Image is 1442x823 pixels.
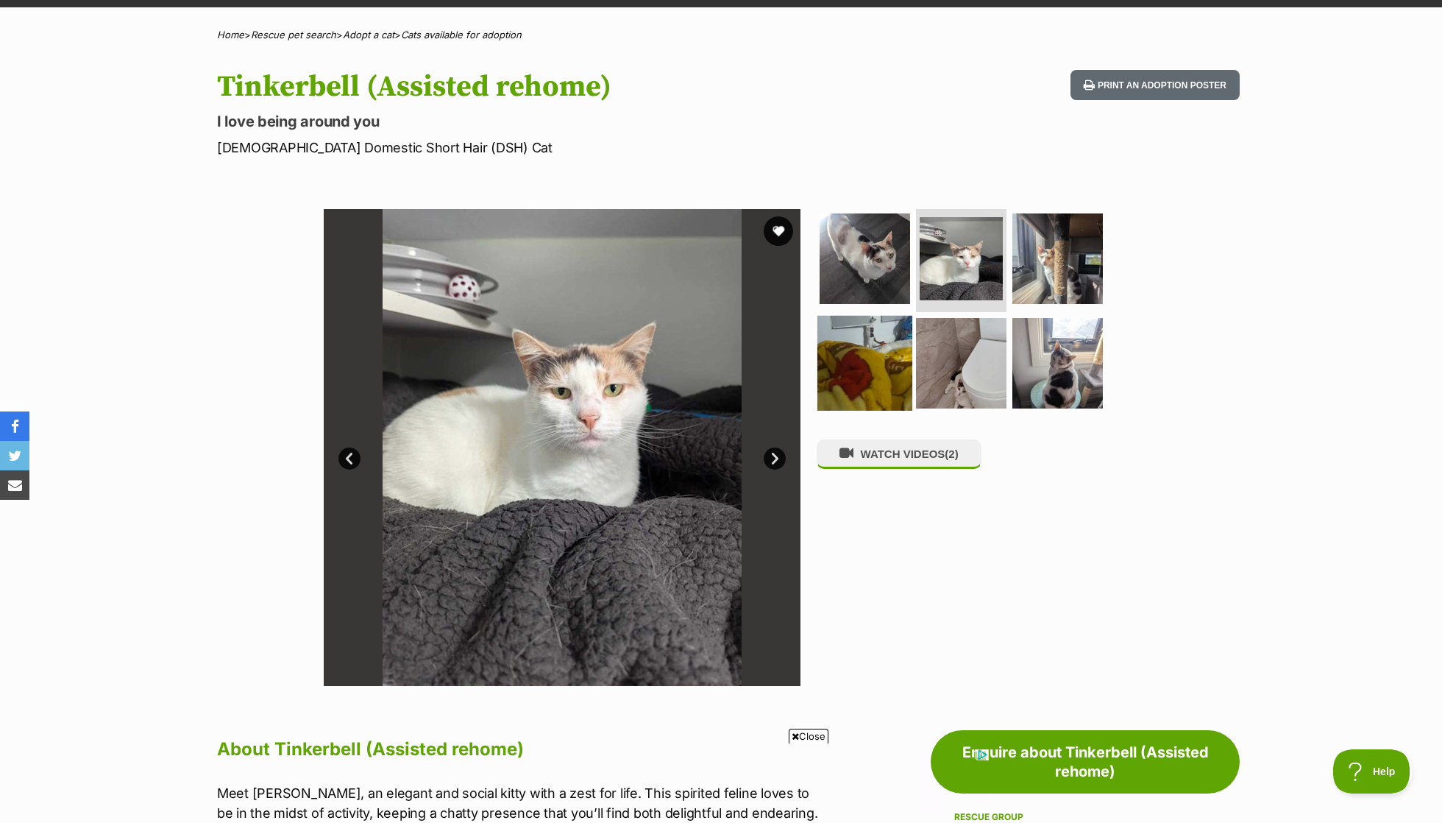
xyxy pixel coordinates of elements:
[1012,318,1103,409] img: Photo of Tinkerbell (Assisted Rehome)
[217,138,839,158] p: [DEMOGRAPHIC_DATA] Domestic Short Hair (DSH) Cat
[931,730,1240,794] a: Enquire about Tinkerbell (Assisted rehome)
[251,29,336,40] a: Rescue pet search
[1070,70,1240,100] button: Print an adoption poster
[217,733,825,766] h2: About Tinkerbell (Assisted rehome)
[945,448,958,460] span: (2)
[338,448,360,470] a: Prev
[217,70,839,104] h1: Tinkerbell (Assisted rehome)
[180,29,1262,40] div: > > >
[817,439,981,468] button: WATCH VIDEOS(2)
[916,318,1006,409] img: Photo of Tinkerbell (Assisted Rehome)
[954,811,1216,823] div: Rescue group
[817,315,912,410] img: Photo of Tinkerbell (Assisted Rehome)
[217,29,244,40] a: Home
[789,729,828,743] span: Close
[1012,213,1103,304] img: Photo of Tinkerbell (Assisted Rehome)
[343,29,394,40] a: Adopt a cat
[324,209,800,686] img: Photo of Tinkerbell (Assisted Rehome)
[764,448,786,470] a: Next
[764,216,793,246] button: favourite
[401,29,522,40] a: Cats available for adoption
[820,213,910,304] img: Photo of Tinkerbell (Assisted Rehome)
[920,217,1003,300] img: Photo of Tinkerbell (Assisted Rehome)
[453,749,989,816] iframe: Advertisement
[1333,749,1413,794] iframe: Help Scout Beacon - Open
[217,111,839,132] p: I love being around you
